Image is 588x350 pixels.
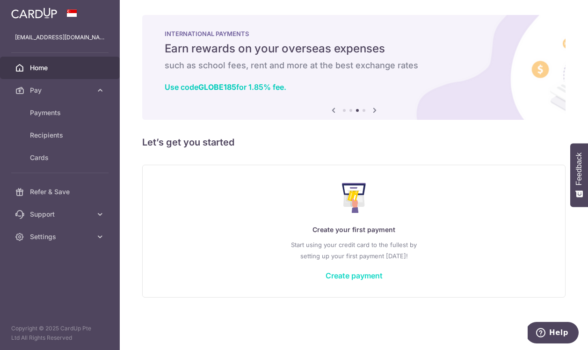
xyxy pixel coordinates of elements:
[30,232,92,241] span: Settings
[15,33,105,42] p: [EMAIL_ADDRESS][DOMAIN_NAME]
[30,187,92,197] span: Refer & Save
[575,153,583,185] span: Feedback
[165,82,286,92] a: Use codeGLOBE185for 1.85% fee.
[30,108,92,117] span: Payments
[198,82,236,92] b: GLOBE185
[30,210,92,219] span: Support
[326,271,383,280] a: Create payment
[528,322,579,345] iframe: Opens a widget where you can find more information
[11,7,57,19] img: CardUp
[161,239,546,262] p: Start using your credit card to the fullest by setting up your first payment [DATE]!
[142,15,566,120] img: International Payment Banner
[570,143,588,207] button: Feedback - Show survey
[165,30,543,37] p: INTERNATIONAL PAYMENTS
[342,183,366,213] img: Make Payment
[30,86,92,95] span: Pay
[142,135,566,150] h5: Let’s get you started
[30,131,92,140] span: Recipients
[165,41,543,56] h5: Earn rewards on your overseas expenses
[30,153,92,162] span: Cards
[165,60,543,71] h6: such as school fees, rent and more at the best exchange rates
[30,63,92,73] span: Home
[161,224,546,235] p: Create your first payment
